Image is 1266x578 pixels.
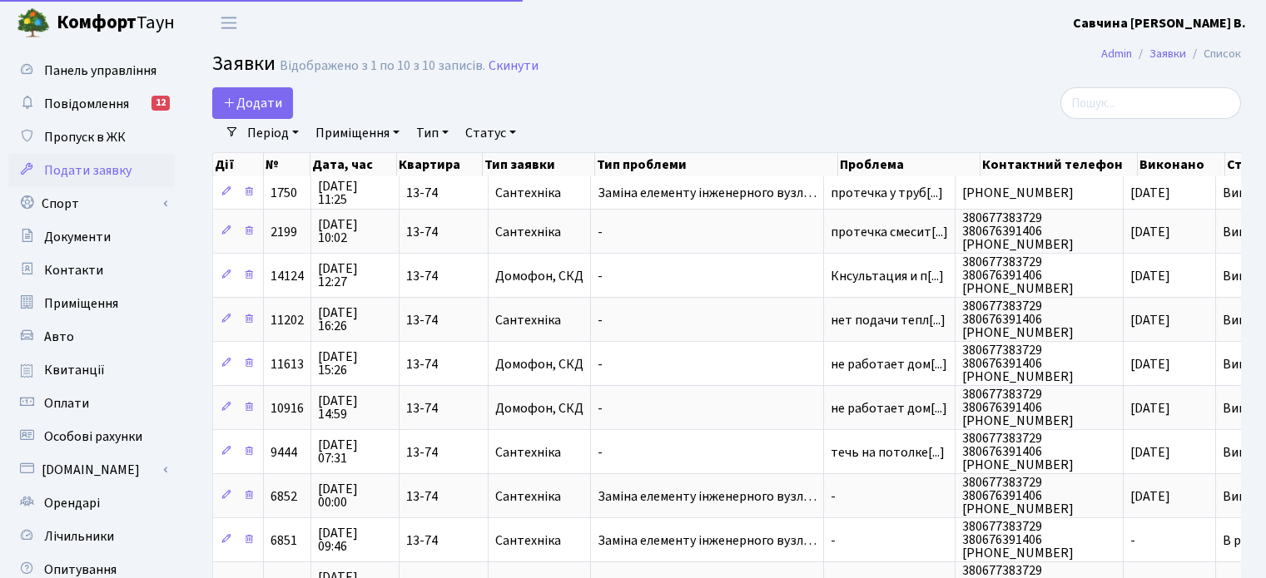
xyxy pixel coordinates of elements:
span: - [598,358,817,371]
a: Пропуск в ЖК [8,121,175,154]
span: Домофон, СКД [495,402,583,415]
a: Лічильники [8,520,175,553]
span: - [598,225,817,239]
span: [DATE] 16:26 [318,306,392,333]
a: Спорт [8,187,175,220]
span: 13-74 [406,534,481,547]
span: 380677383729 380676391406 [PHONE_NUMBER] [962,476,1116,516]
span: Авто [44,328,74,346]
span: не работает дом[...] [831,399,947,417]
th: Контактний телефон [981,153,1138,176]
span: 380677383729 380676391406 [PHONE_NUMBER] [962,432,1116,472]
span: - [598,402,817,415]
b: Савчина [PERSON_NAME] В. [1073,14,1246,32]
a: Статус [459,119,523,147]
span: 380677383729 380676391406 [PHONE_NUMBER] [962,211,1116,251]
span: Сантехніка [495,490,583,503]
span: Подати заявку [44,161,132,180]
span: [DATE] 14:59 [318,394,392,421]
span: [DATE] 09:46 [318,526,392,553]
span: Таун [57,9,175,37]
button: Переключити навігацію [208,9,250,37]
span: 13-74 [406,490,481,503]
span: - [598,314,817,327]
li: Список [1186,45,1241,63]
th: Проблема [838,153,981,176]
span: [DATE] [1130,443,1170,462]
span: Панель управління [44,62,156,80]
a: Період [241,119,305,147]
a: Тип [410,119,455,147]
span: Контакти [44,261,103,279]
span: Сантехніка [495,225,583,239]
span: Заявки [212,49,276,78]
th: Дії [213,153,264,176]
span: [DATE] 00:00 [318,482,392,509]
span: не работает дом[...] [831,355,947,373]
span: 380677383729 380676391406 [PHONE_NUMBER] [962,343,1116,383]
span: 10916 [271,399,304,417]
span: - [1130,531,1135,550]
a: Скинути [489,58,539,74]
a: Admin [1101,45,1132,62]
a: Оплати [8,387,175,420]
a: Авто [8,320,175,353]
span: - [831,534,948,547]
span: - [598,269,817,283]
span: [DATE] 07:31 [318,438,392,465]
span: 2199 [271,223,297,241]
span: 13-74 [406,402,481,415]
span: 380677383729 380676391406 [PHONE_NUMBER] [962,520,1116,560]
span: [DATE] [1130,355,1170,373]
span: 14124 [271,267,304,285]
span: [DATE] [1130,487,1170,506]
a: Повідомлення12 [8,87,175,121]
span: 380677383729 380676391406 [PHONE_NUMBER] [962,388,1116,427]
span: 13-74 [406,314,481,327]
span: Квитанції [44,361,105,379]
b: Комфорт [57,9,137,36]
span: 11202 [271,311,304,329]
span: протечка смесит[...] [831,223,948,241]
span: 1750 [271,184,297,202]
div: Відображено з 1 по 10 з 10 записів. [280,58,485,74]
span: 380677383729 380676391406 [PHONE_NUMBER] [962,299,1116,339]
span: протечка у труб[...] [831,184,943,202]
span: Документи [44,228,111,246]
a: Приміщення [309,119,406,147]
span: 13-74 [406,358,481,371]
span: Домофон, СКД [495,269,583,283]
th: № [264,153,311,176]
div: 12 [151,96,170,111]
a: Квитанції [8,353,175,387]
span: Домофон, СКД [495,358,583,371]
span: 13-74 [406,269,481,283]
input: Пошук... [1060,87,1241,119]
span: 6851 [271,531,297,550]
span: Пропуск в ЖК [44,128,126,146]
span: 13-74 [406,186,481,200]
a: Документи [8,220,175,254]
a: Приміщення [8,287,175,320]
img: logo.png [17,7,50,40]
a: Панель управління [8,54,175,87]
th: Тип проблеми [595,153,838,176]
span: [DATE] [1130,311,1170,329]
span: 6852 [271,487,297,506]
span: Додати [223,94,282,112]
span: Сантехніка [495,446,583,459]
span: Орендарі [44,494,100,512]
span: [DATE] 15:26 [318,350,392,377]
span: течь на потолке[...] [831,443,945,462]
a: [DOMAIN_NAME] [8,453,175,487]
span: 13-74 [406,446,481,459]
a: Орендарі [8,487,175,520]
span: Сантехніка [495,186,583,200]
span: нет подачи тепл[...] [831,311,946,329]
span: Заміна елементу інженерного вузл… [598,186,817,200]
span: [DATE] [1130,184,1170,202]
span: 380677383729 380676391406 [PHONE_NUMBER] [962,255,1116,295]
th: Квартира [397,153,483,176]
span: Приміщення [44,294,118,313]
span: Заміна елементу інженерного вузл… [598,490,817,503]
